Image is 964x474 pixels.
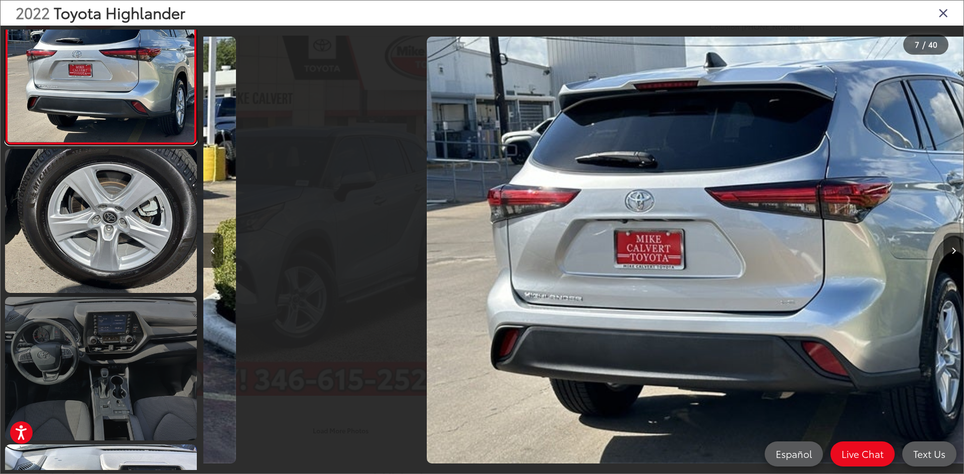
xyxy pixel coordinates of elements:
[771,447,817,460] span: Español
[928,39,937,50] span: 40
[902,441,956,466] a: Text Us
[938,6,948,19] i: Close gallery
[921,41,926,48] span: /
[203,233,223,268] button: Previous image
[830,441,895,466] a: Live Chat
[54,2,185,23] span: Toyota Highlander
[16,2,50,23] span: 2022
[765,441,823,466] a: Español
[915,39,919,50] span: 7
[3,147,198,294] img: 2022 Toyota Highlander LE
[943,233,963,268] button: Next image
[836,447,889,460] span: Live Chat
[908,447,950,460] span: Text Us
